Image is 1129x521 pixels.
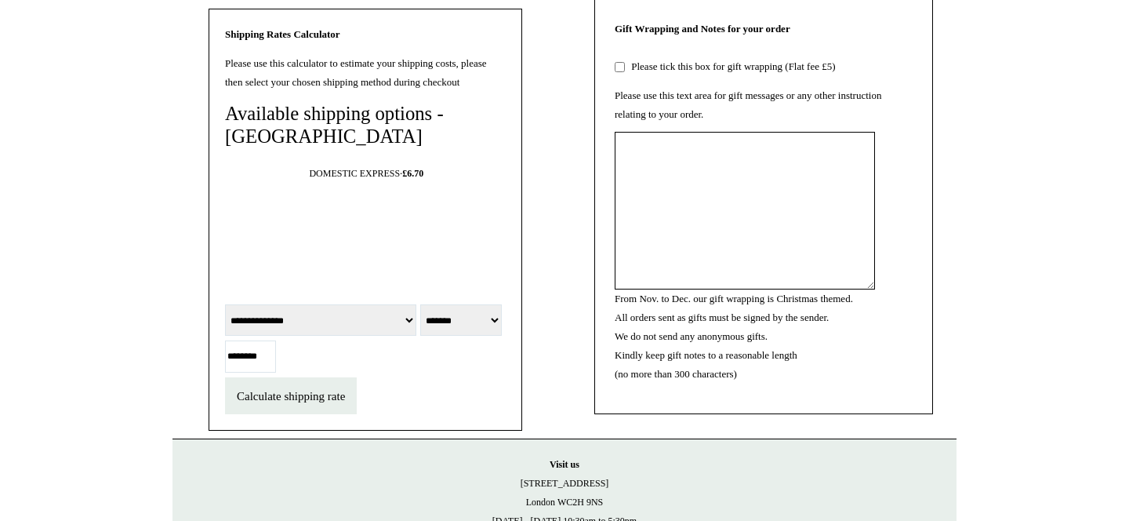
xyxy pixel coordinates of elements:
[225,377,357,414] button: Calculate shipping rate
[237,390,345,403] span: Calculate shipping rate
[615,23,790,35] strong: Gift Wrapping and Notes for your order
[225,28,340,40] strong: Shipping Rates Calculator
[225,341,276,373] input: Postcode
[627,60,835,72] label: Please tick this box for gift wrapping (Flat fee £5)
[225,102,506,148] h4: Available shipping options - [GEOGRAPHIC_DATA]
[225,54,506,92] p: Please use this calculator to estimate your shipping costs, please then select your chosen shippi...
[550,459,579,470] strong: Visit us
[615,89,881,120] label: Please use this text area for gift messages or any other instruction relating to your order.
[615,293,853,380] label: From Nov. to Dec. our gift wrapping is Christmas themed. All orders sent as gifts must be signed ...
[225,302,506,414] form: select location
